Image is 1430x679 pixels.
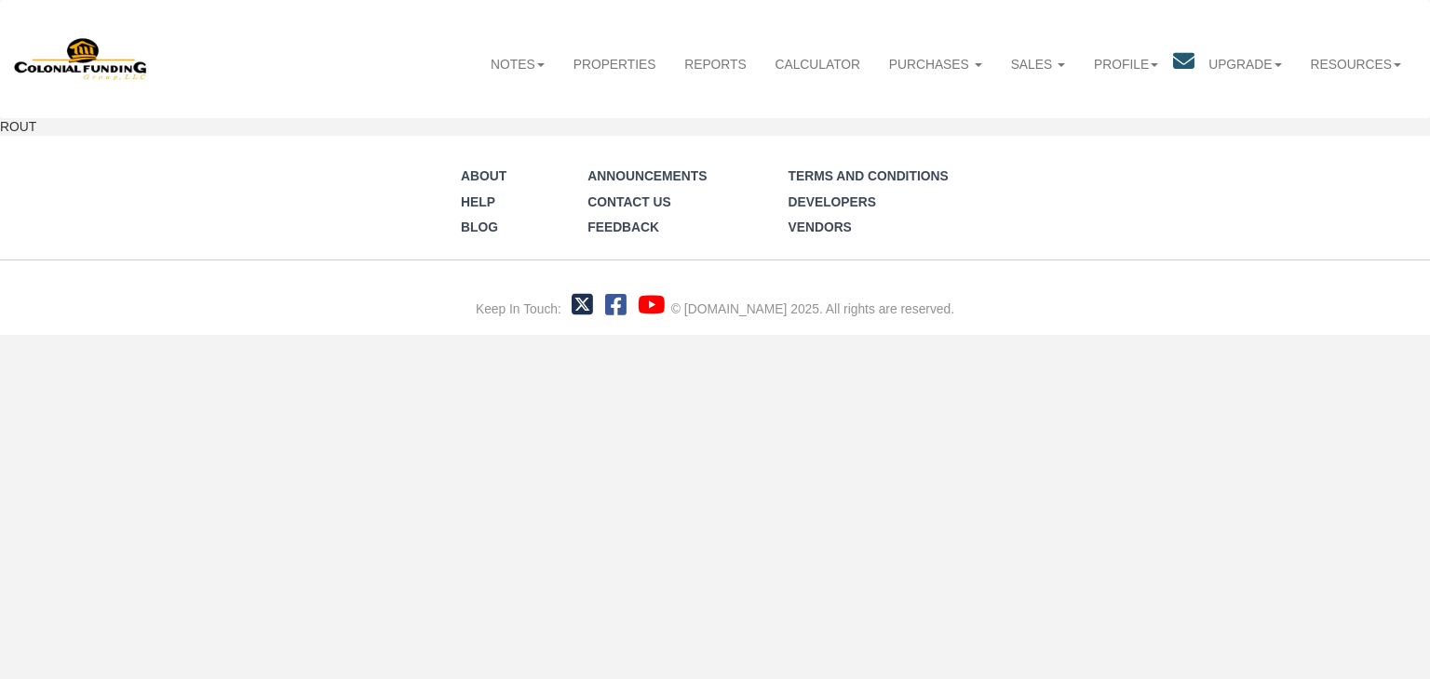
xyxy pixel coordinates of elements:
[1194,40,1296,87] a: Upgrade
[587,220,659,234] a: Feedback
[789,168,949,183] a: Terms and Conditions
[476,300,561,319] div: Keep In Touch:
[789,220,852,234] a: Vendors
[587,194,671,209] a: Contact Us
[874,40,996,87] a: Purchases
[671,300,954,319] div: © [DOMAIN_NAME] 2025. All rights are reserved.
[559,40,670,87] a: Properties
[1080,40,1173,87] a: Profile
[461,194,495,209] a: Help
[670,40,761,87] a: Reports
[461,168,506,183] a: About
[789,194,876,209] a: Developers
[461,220,498,234] a: Blog
[761,40,874,87] a: Calculator
[14,36,148,81] img: 579666
[477,40,560,87] a: Notes
[587,168,707,183] a: Announcements
[996,40,1079,87] a: Sales
[1296,40,1416,87] a: Resources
